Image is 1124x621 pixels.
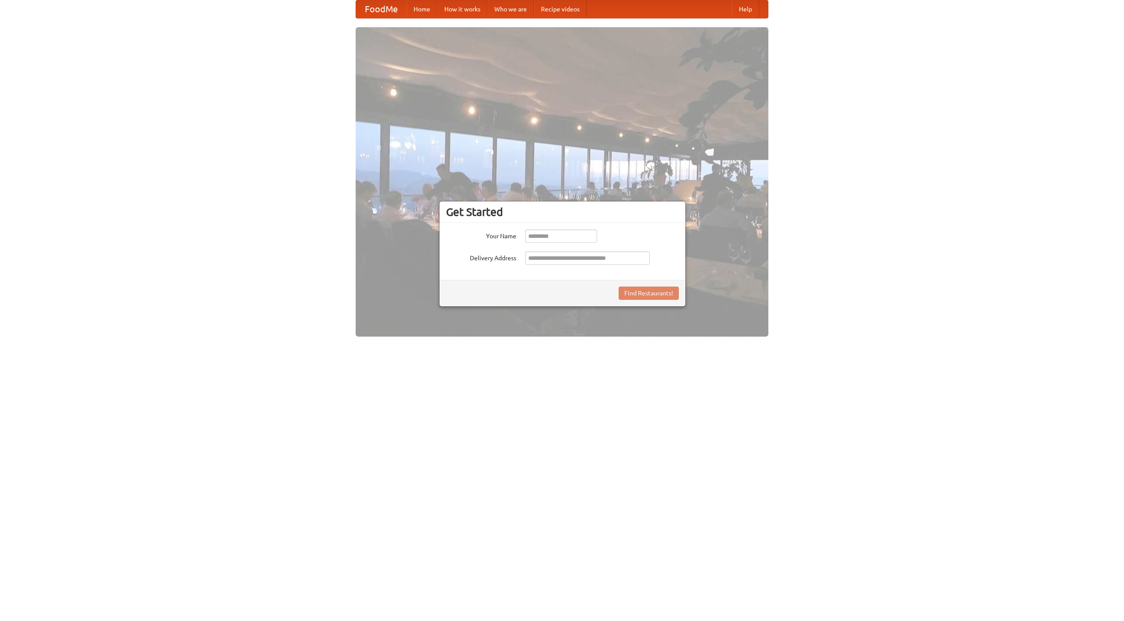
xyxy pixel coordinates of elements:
a: Help [732,0,759,18]
a: Who we are [487,0,534,18]
h3: Get Started [446,205,679,219]
label: Your Name [446,230,516,241]
button: Find Restaurants! [619,287,679,300]
a: FoodMe [356,0,407,18]
a: Recipe videos [534,0,587,18]
label: Delivery Address [446,251,516,262]
a: How it works [437,0,487,18]
a: Home [407,0,437,18]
